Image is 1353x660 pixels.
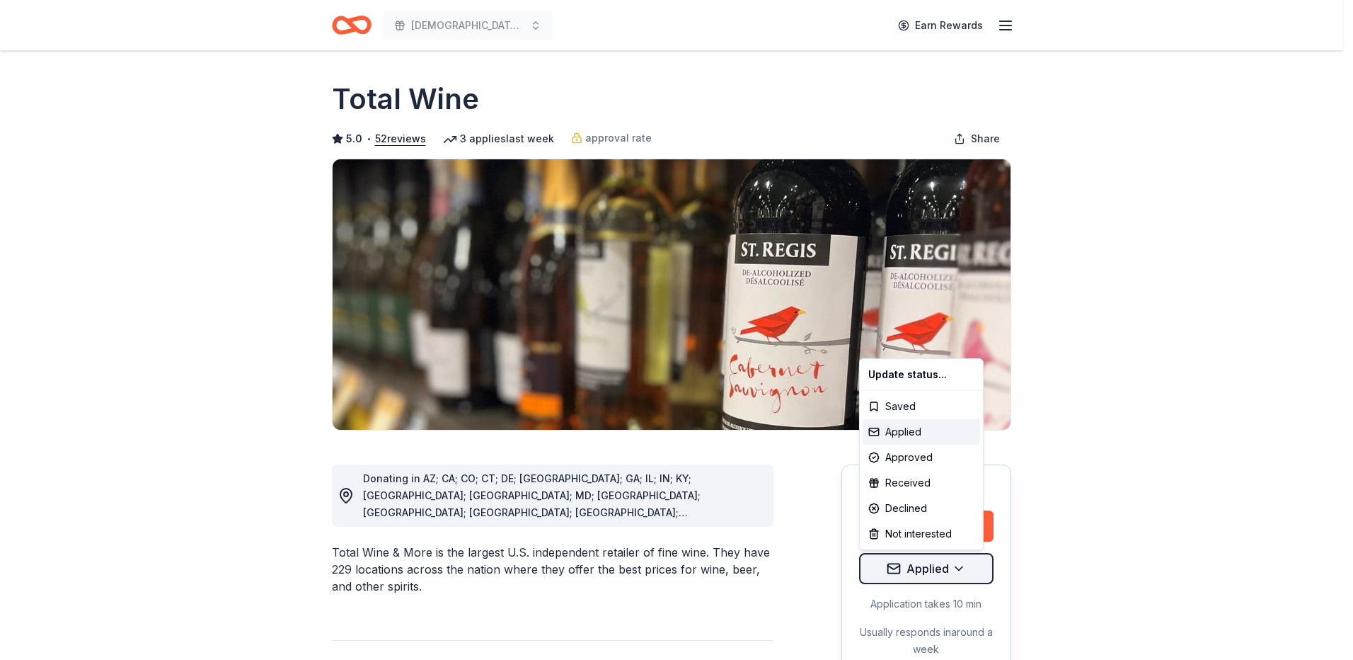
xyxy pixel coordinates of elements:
div: Applied [863,419,980,445]
div: Received [863,470,980,496]
div: Not interested [863,521,980,547]
div: Approved [863,445,980,470]
span: [DEMOGRAPHIC_DATA][PERSON_NAME] Wild Game Dinner [411,17,524,34]
div: Declined [863,496,980,521]
div: Update status... [863,362,980,387]
div: Saved [863,394,980,419]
